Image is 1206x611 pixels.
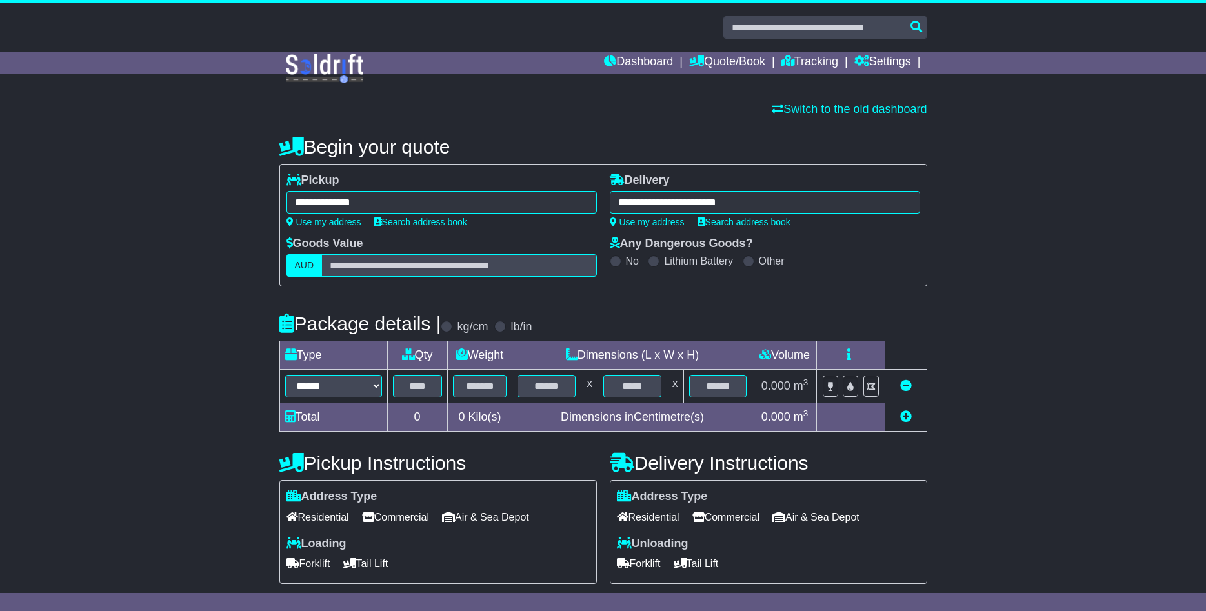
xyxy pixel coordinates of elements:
[512,403,752,432] td: Dimensions in Centimetre(s)
[286,237,363,251] label: Goods Value
[674,554,719,574] span: Tail Lift
[286,217,361,227] a: Use my address
[286,554,330,574] span: Forklift
[510,320,532,334] label: lb/in
[387,403,447,432] td: 0
[279,136,927,157] h4: Begin your quote
[447,403,512,432] td: Kilo(s)
[761,379,790,392] span: 0.000
[286,537,347,551] label: Loading
[617,554,661,574] span: Forklift
[752,341,817,370] td: Volume
[610,217,685,227] a: Use my address
[803,377,809,387] sup: 3
[900,410,912,423] a: Add new item
[286,174,339,188] label: Pickup
[900,379,912,392] a: Remove this item
[698,217,790,227] a: Search address book
[664,255,733,267] label: Lithium Battery
[617,507,679,527] span: Residential
[610,174,670,188] label: Delivery
[794,379,809,392] span: m
[759,255,785,267] label: Other
[581,370,598,403] td: x
[604,52,673,74] a: Dashboard
[442,507,529,527] span: Air & Sea Depot
[279,313,441,334] h4: Package details |
[374,217,467,227] a: Search address book
[626,255,639,267] label: No
[343,554,388,574] span: Tail Lift
[512,341,752,370] td: Dimensions (L x W x H)
[279,403,387,432] td: Total
[617,537,688,551] label: Unloading
[279,341,387,370] td: Type
[610,237,753,251] label: Any Dangerous Goods?
[803,408,809,418] sup: 3
[458,410,465,423] span: 0
[447,341,512,370] td: Weight
[279,452,597,474] h4: Pickup Instructions
[772,103,927,115] a: Switch to the old dashboard
[761,410,790,423] span: 0.000
[610,452,927,474] h4: Delivery Instructions
[457,320,488,334] label: kg/cm
[362,507,429,527] span: Commercial
[286,254,323,277] label: AUD
[286,507,349,527] span: Residential
[854,52,911,74] a: Settings
[667,370,683,403] td: x
[772,507,859,527] span: Air & Sea Depot
[692,507,759,527] span: Commercial
[617,490,708,504] label: Address Type
[794,410,809,423] span: m
[781,52,838,74] a: Tracking
[387,341,447,370] td: Qty
[689,52,765,74] a: Quote/Book
[286,490,377,504] label: Address Type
